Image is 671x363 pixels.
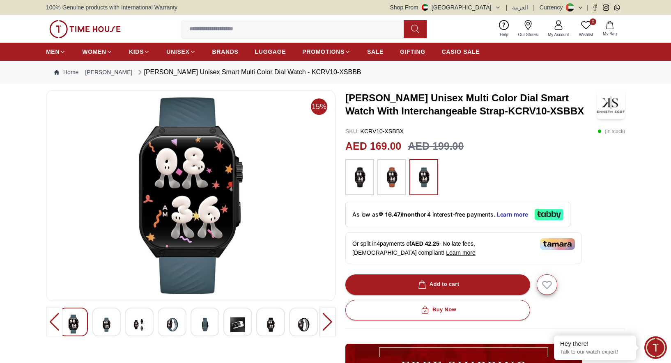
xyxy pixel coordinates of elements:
span: | [533,3,535,11]
img: Kenneth Scott Unisex Multi Color Dial Smart Watch With Interchangeable Strap-KCRV10-XSBBX [597,90,625,119]
a: [PERSON_NAME] [85,68,132,76]
img: Kenneth Scott Unisex Smart Multi Color Dial Watch - KCRV10-XSBBB [66,315,81,333]
div: Buy Now [419,305,456,315]
img: Kenneth Scott Unisex Smart Multi Color Dial Watch - KCRV10-XSBBB [230,315,245,335]
div: Add to cart [416,280,460,289]
a: Whatsapp [614,5,620,11]
a: 0Wishlist [574,18,598,39]
a: Help [495,18,513,39]
img: ... [381,163,402,191]
a: UNISEX [166,44,195,59]
div: [PERSON_NAME] Unisex Smart Multi Color Dial Watch - KCRV10-XSBBB [136,67,361,77]
a: BRANDS [212,44,239,59]
h2: AED 169.00 [345,139,401,154]
button: Shop From[GEOGRAPHIC_DATA] [390,3,501,11]
a: MEN [46,44,66,59]
img: Kenneth Scott Unisex Smart Multi Color Dial Watch - KCRV10-XSBBB [263,315,278,335]
a: Our Stores [513,18,543,39]
span: Help [496,32,512,38]
a: Facebook [592,5,598,11]
h3: [PERSON_NAME] Unisex Multi Color Dial Smart Watch With Interchangeable Strap-KCRV10-XSBBX [345,91,597,118]
div: Chat Widget [644,336,667,359]
span: KIDS [129,48,144,56]
span: 15% [311,98,327,115]
a: Home [54,68,78,76]
span: CASIO SALE [442,48,480,56]
span: My Bag [600,31,620,37]
span: 100% Genuine products with International Warranty [46,3,177,11]
p: ( In stock ) [597,127,625,135]
span: Learn more [446,249,476,256]
span: | [587,3,588,11]
span: WOMEN [82,48,106,56]
img: Kenneth Scott Unisex Smart Multi Color Dial Watch - KCRV10-XSBBB [165,315,179,335]
img: Kenneth Scott Unisex Smart Multi Color Dial Watch - KCRV10-XSBBB [53,97,329,294]
span: PROMOTIONS [302,48,345,56]
a: WOMEN [82,44,113,59]
nav: Breadcrumb [46,61,625,84]
img: ... [349,163,370,191]
div: Currency [540,3,566,11]
span: SALE [367,48,384,56]
img: Kenneth Scott Unisex Smart Multi Color Dial Watch - KCRV10-XSBBB [99,315,114,335]
a: Instagram [603,5,609,11]
img: ... [414,163,434,191]
p: KCRV10-XSBBX [345,127,404,135]
span: UNISEX [166,48,189,56]
a: KIDS [129,44,150,59]
img: Tamara [540,238,575,250]
span: | [506,3,508,11]
a: LUGGAGE [255,44,286,59]
button: Add to cart [345,274,530,295]
span: Wishlist [576,32,596,38]
img: Kenneth Scott Unisex Smart Multi Color Dial Watch - KCRV10-XSBBB [296,315,311,335]
a: GIFTING [400,44,425,59]
a: SALE [367,44,384,59]
img: United Arab Emirates [422,4,428,11]
span: Our Stores [515,32,541,38]
a: PROMOTIONS [302,44,351,59]
span: My Account [545,32,572,38]
span: LUGGAGE [255,48,286,56]
span: GIFTING [400,48,425,56]
h3: AED 199.00 [408,139,464,154]
span: 0 [590,18,596,25]
div: Or split in 4 payments of - No late fees, [DEMOGRAPHIC_DATA] compliant! [345,232,582,264]
img: ... [49,20,121,38]
span: SKU : [345,128,359,135]
img: Kenneth Scott Unisex Smart Multi Color Dial Watch - KCRV10-XSBBB [132,315,147,335]
button: Buy Now [345,300,530,320]
span: AED 42.25 [411,240,439,247]
span: MEN [46,48,60,56]
img: Kenneth Scott Unisex Smart Multi Color Dial Watch - KCRV10-XSBBB [198,315,212,335]
button: My Bag [598,19,622,39]
span: BRANDS [212,48,239,56]
button: العربية [512,3,528,11]
a: CASIO SALE [442,44,480,59]
p: Talk to our watch expert! [560,349,630,356]
div: Hey there! [560,340,630,348]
